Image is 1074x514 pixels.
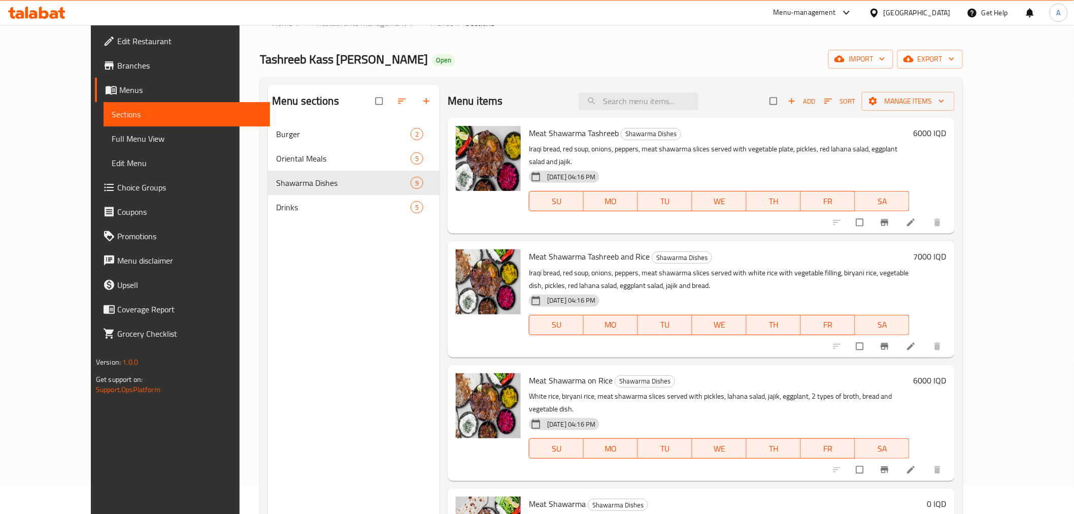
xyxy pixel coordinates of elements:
[870,95,947,108] span: Manage items
[615,375,675,388] div: Shawarma Dishes
[268,171,440,195] div: Shawarma Dishes9
[747,191,801,211] button: TH
[801,438,855,459] button: FR
[588,194,634,209] span: MO
[822,93,858,109] button: Sort
[533,441,580,456] span: SU
[95,322,270,346] a: Grocery Checklist
[533,317,580,332] span: SU
[411,201,423,213] div: items
[862,92,955,111] button: Manage items
[95,78,270,102] a: Menus
[529,125,619,141] span: Meat Shawarma Tashreeb
[696,194,743,209] span: WE
[588,499,648,511] span: Shawarma Dishes
[914,373,947,388] h6: 6000 IQD
[855,438,910,459] button: SA
[117,254,262,267] span: Menu disclaimer
[874,211,898,234] button: Branch-specific-item
[95,273,270,297] a: Upsell
[638,438,692,459] button: TU
[529,438,584,459] button: SU
[117,303,262,315] span: Coverage Report
[411,17,414,29] li: /
[96,373,143,386] span: Get support on:
[432,56,455,65] span: Open
[785,93,818,109] span: Add item
[696,317,743,332] span: WE
[638,315,692,335] button: TU
[268,146,440,171] div: Oriental Meals5
[638,191,692,211] button: TU
[119,84,262,96] span: Menus
[828,50,893,69] button: import
[692,438,747,459] button: WE
[543,420,599,429] span: [DATE] 04:16 PM
[897,50,963,69] button: export
[95,248,270,273] a: Menu disclaimer
[411,152,423,165] div: items
[801,191,855,211] button: FR
[95,224,270,248] a: Promotions
[411,178,423,188] span: 9
[260,17,292,29] a: Home
[642,194,688,209] span: TU
[884,7,951,18] div: [GEOGRAPHIC_DATA]
[805,317,851,332] span: FR
[836,53,885,66] span: import
[579,92,698,110] input: search
[692,315,747,335] button: WE
[304,16,407,29] a: Restaurants management
[411,154,423,164] span: 5
[411,203,423,212] span: 5
[117,206,262,218] span: Coupons
[850,337,871,356] span: Select to update
[276,177,411,189] div: Shawarma Dishes
[96,383,160,396] a: Support.OpsPlatform
[926,211,951,234] button: delete
[112,133,262,145] span: Full Menu View
[1057,7,1061,18] span: A
[747,315,801,335] button: TH
[430,17,454,29] span: Menus
[276,128,411,140] span: Burger
[751,317,797,332] span: TH
[112,157,262,169] span: Edit Menu
[529,390,910,415] p: White rice, biryani rice, meat shawarma slices served with pickles, lahana salad, jajik, eggplant...
[588,317,634,332] span: MO
[117,35,262,47] span: Edit Restaurant
[788,95,815,107] span: Add
[529,315,584,335] button: SU
[926,335,951,358] button: delete
[276,201,411,213] span: Drinks
[268,118,440,223] nav: Menu sections
[642,441,688,456] span: TU
[268,122,440,146] div: Burger2
[465,17,494,29] span: Sections
[850,213,871,232] span: Select to update
[104,151,270,175] a: Edit Menu
[276,152,411,165] div: Oriental Meals
[751,194,797,209] span: TH
[621,128,681,140] span: Shawarma Dishes
[415,90,440,112] button: Add section
[95,29,270,53] a: Edit Restaurant
[850,460,871,479] span: Select to update
[370,91,391,111] span: Select all sections
[117,230,262,242] span: Promotions
[588,441,634,456] span: MO
[529,373,613,388] span: Meat Shawarma on Rice
[859,317,905,332] span: SA
[456,373,521,438] img: Meat Shawarma on Rice
[584,315,638,335] button: MO
[529,267,910,292] p: Iraqi bread, red soup, onions, peppers, meat shawarma slices served with white rice with vegetabl...
[906,217,918,228] a: Edit menu item
[122,356,138,369] span: 1.0.0
[874,459,898,481] button: Branch-specific-item
[859,441,905,456] span: SA
[652,252,712,264] span: Shawarma Dishes
[391,90,415,112] span: Sort sections
[458,17,461,29] li: /
[529,191,584,211] button: SU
